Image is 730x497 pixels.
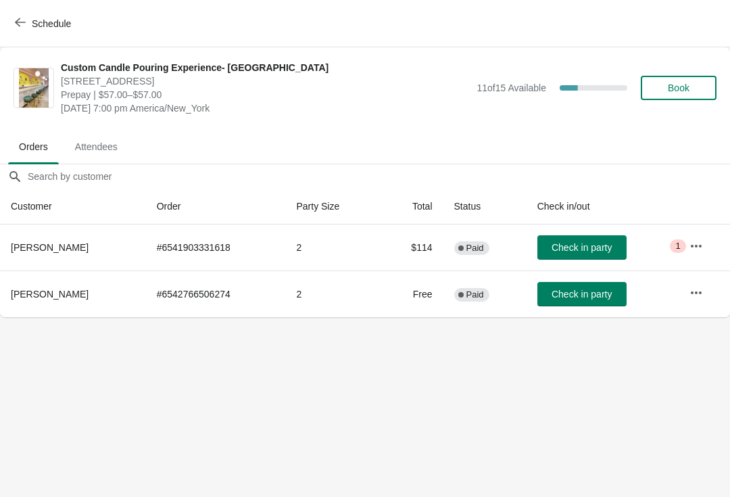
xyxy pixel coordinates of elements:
td: $114 [381,224,443,270]
input: Search by customer [27,164,730,189]
span: Orders [8,135,59,159]
span: Paid [466,243,484,254]
th: Check in/out [527,189,679,224]
button: Book [641,76,716,100]
td: Free [381,270,443,317]
span: Book [668,82,689,93]
button: Check in party [537,282,627,306]
span: [PERSON_NAME] [11,289,89,300]
span: 1 [675,241,680,252]
span: Custom Candle Pouring Experience- [GEOGRAPHIC_DATA] [61,61,470,74]
button: Check in party [537,235,627,260]
span: Paid [466,289,484,300]
td: 2 [285,224,380,270]
td: # 6541903331618 [146,224,286,270]
th: Total [381,189,443,224]
span: [PERSON_NAME] [11,242,89,253]
span: Check in party [552,289,612,300]
img: Custom Candle Pouring Experience- Delray Beach [19,68,49,108]
span: [DATE] 7:00 pm America/New_York [61,101,470,115]
button: Schedule [7,11,82,36]
span: [STREET_ADDRESS] [61,74,470,88]
span: Schedule [32,18,71,29]
td: # 6542766506274 [146,270,286,317]
td: 2 [285,270,380,317]
span: 11 of 15 Available [477,82,546,93]
th: Order [146,189,286,224]
span: Attendees [64,135,128,159]
span: Prepay | $57.00–$57.00 [61,88,470,101]
th: Party Size [285,189,380,224]
th: Status [443,189,527,224]
span: Check in party [552,242,612,253]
